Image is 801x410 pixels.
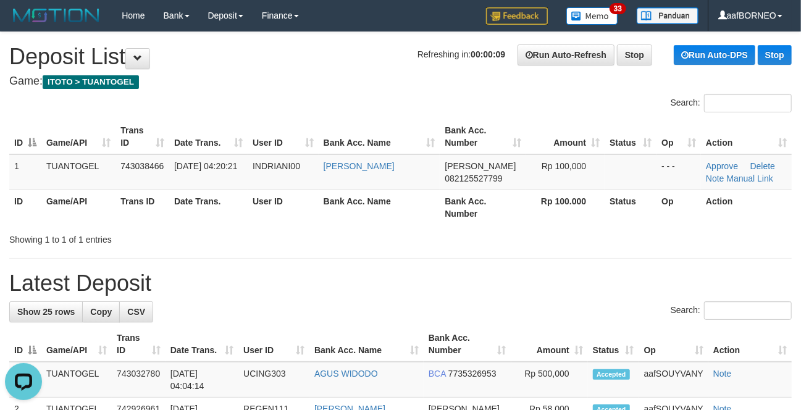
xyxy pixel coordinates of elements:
[9,6,103,25] img: MOTION_logo.png
[169,190,248,225] th: Date Trans.
[704,301,792,320] input: Search:
[424,327,511,362] th: Bank Acc. Number: activate to sort column ascending
[82,301,120,322] a: Copy
[701,190,792,225] th: Action
[115,119,169,154] th: Trans ID: activate to sort column ascending
[445,161,516,171] span: [PERSON_NAME]
[112,362,166,398] td: 743032780
[637,7,698,24] img: panduan.png
[542,161,586,171] span: Rp 100,000
[610,3,626,14] span: 33
[5,5,42,42] button: Open LiveChat chat widget
[605,119,656,154] th: Status: activate to sort column ascending
[758,45,792,65] a: Stop
[174,161,237,171] span: [DATE] 04:20:21
[41,362,112,398] td: TUANTOGEL
[656,154,701,190] td: - - -
[708,327,792,362] th: Action: activate to sort column ascending
[9,44,792,69] h1: Deposit List
[314,369,378,379] a: AGUS WIDODO
[9,228,324,246] div: Showing 1 to 1 of 1 entries
[429,369,446,379] span: BCA
[671,301,792,320] label: Search:
[511,327,588,362] th: Amount: activate to sort column ascending
[253,161,300,171] span: INDRIANI00
[471,49,505,59] strong: 00:00:09
[701,119,792,154] th: Action: activate to sort column ascending
[319,119,440,154] th: Bank Acc. Name: activate to sort column ascending
[593,369,630,380] span: Accepted
[656,190,701,225] th: Op
[41,327,112,362] th: Game/API: activate to sort column ascending
[309,327,424,362] th: Bank Acc. Name: activate to sort column ascending
[166,327,238,362] th: Date Trans.: activate to sort column ascending
[706,174,724,183] a: Note
[486,7,548,25] img: Feedback.jpg
[41,154,115,190] td: TUANTOGEL
[706,161,738,171] a: Approve
[511,362,588,398] td: Rp 500,000
[713,369,732,379] a: Note
[9,271,792,296] h1: Latest Deposit
[440,190,526,225] th: Bank Acc. Number
[518,44,614,65] a: Run Auto-Refresh
[526,190,605,225] th: Rp 100.000
[43,75,139,89] span: ITOTO > TUANTOGEL
[17,307,75,317] span: Show 25 rows
[588,327,639,362] th: Status: activate to sort column ascending
[112,327,166,362] th: Trans ID: activate to sort column ascending
[41,190,115,225] th: Game/API
[248,119,319,154] th: User ID: activate to sort column ascending
[526,119,605,154] th: Amount: activate to sort column ascending
[120,161,164,171] span: 743038466
[704,94,792,112] input: Search:
[9,75,792,88] h4: Game:
[750,161,775,171] a: Delete
[671,94,792,112] label: Search:
[319,190,440,225] th: Bank Acc. Name
[90,307,112,317] span: Copy
[566,7,618,25] img: Button%20Memo.svg
[9,301,83,322] a: Show 25 rows
[445,174,502,183] span: Copy 082125527799 to clipboard
[674,45,755,65] a: Run Auto-DPS
[727,174,774,183] a: Manual Link
[9,119,41,154] th: ID: activate to sort column descending
[617,44,652,65] a: Stop
[238,362,309,398] td: UCING303
[417,49,505,59] span: Refreshing in:
[41,119,115,154] th: Game/API: activate to sort column ascending
[639,362,708,398] td: aafSOUYVANY
[238,327,309,362] th: User ID: activate to sort column ascending
[9,190,41,225] th: ID
[639,327,708,362] th: Op: activate to sort column ascending
[166,362,238,398] td: [DATE] 04:04:14
[169,119,248,154] th: Date Trans.: activate to sort column ascending
[115,190,169,225] th: Trans ID
[605,190,656,225] th: Status
[9,154,41,190] td: 1
[656,119,701,154] th: Op: activate to sort column ascending
[440,119,526,154] th: Bank Acc. Number: activate to sort column ascending
[248,190,319,225] th: User ID
[448,369,497,379] span: Copy 7735326953 to clipboard
[127,307,145,317] span: CSV
[324,161,395,171] a: [PERSON_NAME]
[119,301,153,322] a: CSV
[9,327,41,362] th: ID: activate to sort column descending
